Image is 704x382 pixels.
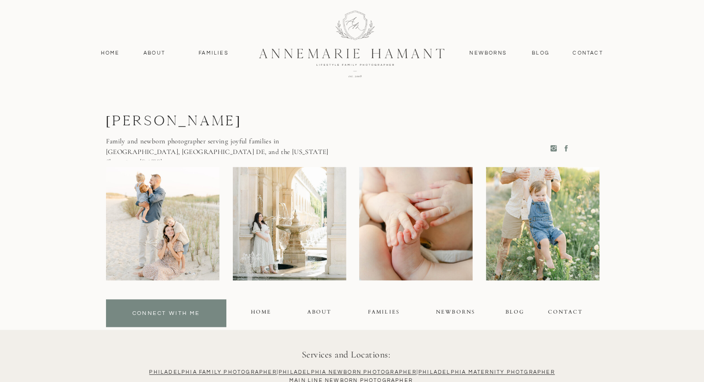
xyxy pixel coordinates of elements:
[368,308,399,319] a: FAMILIES
[106,112,296,132] p: [PERSON_NAME]
[118,347,574,364] h3: Services and Locations:
[466,49,511,57] a: Newborns
[108,309,224,320] a: connect with me
[251,308,270,319] a: Home
[279,370,417,375] a: Philadelphia NEWBORN PHOTOGRAPHER
[97,49,124,57] a: Home
[149,370,276,375] a: Philadelphia Family Photographer
[106,136,331,160] p: Family and newborn photographer serving joyful families in [GEOGRAPHIC_DATA], [GEOGRAPHIC_DATA] D...
[141,49,168,57] a: About
[436,308,476,319] a: NEWBORNS
[505,308,523,319] a: blog
[418,370,555,375] a: Philadelphia Maternity Photgrapher
[548,308,584,319] a: contact
[568,49,608,57] a: contact
[530,49,552,57] a: Blog
[193,49,235,57] a: Families
[307,308,331,319] a: About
